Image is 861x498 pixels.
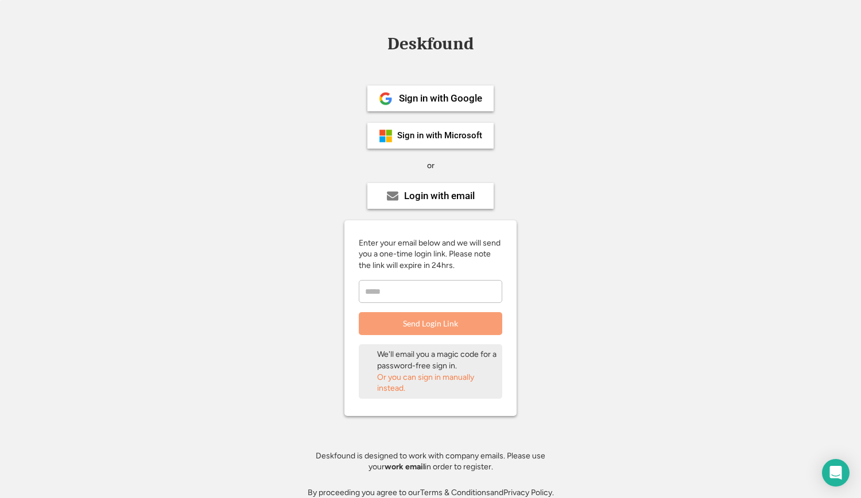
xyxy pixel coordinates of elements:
[385,462,425,472] strong: work email
[382,35,479,53] div: Deskfound
[359,312,502,335] button: Send Login Link
[427,160,435,172] div: or
[301,450,560,473] div: Deskfound is designed to work with company emails. Please use your in order to register.
[379,129,393,143] img: ms-symbollockup_mssymbol_19.png
[404,191,475,201] div: Login with email
[379,92,393,106] img: 1024px-Google__G__Logo.svg.png
[503,488,554,497] a: Privacy Policy.
[377,372,498,394] div: Or you can sign in manually instead.
[822,459,850,487] div: Open Intercom Messenger
[359,238,502,271] div: Enter your email below and we will send you a one-time login link. Please note the link will expi...
[397,131,482,140] div: Sign in with Microsoft
[377,349,498,371] div: We'll email you a magic code for a password-free sign in.
[420,488,490,497] a: Terms & Conditions
[399,94,482,103] div: Sign in with Google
